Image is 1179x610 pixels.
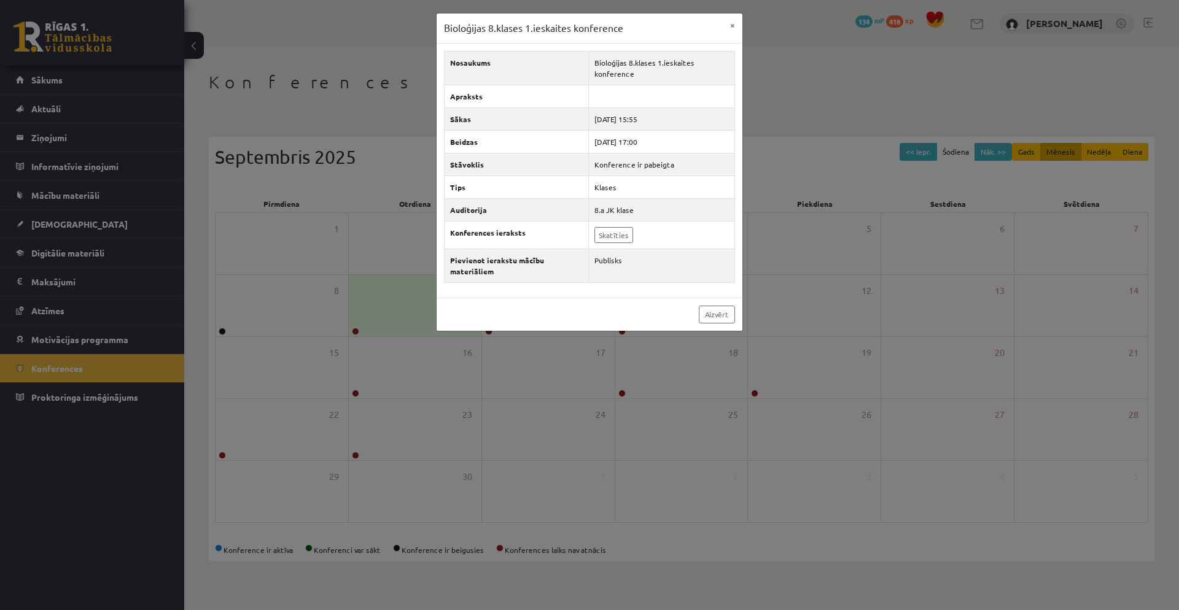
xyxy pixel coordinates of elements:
td: [DATE] 17:00 [588,130,734,153]
th: Sākas [445,107,589,130]
td: Publisks [588,249,734,282]
th: Nosaukums [445,51,589,85]
th: Konferences ieraksts [445,221,589,249]
td: Konference ir pabeigta [588,153,734,176]
th: Stāvoklis [445,153,589,176]
h3: Bioloģijas 8.klases 1.ieskaites konference [444,21,623,36]
td: Klases [588,176,734,198]
th: Apraksts [445,85,589,107]
th: Beidzas [445,130,589,153]
td: 8.a JK klase [588,198,734,221]
a: Aizvērt [699,306,735,323]
th: Auditorija [445,198,589,221]
td: [DATE] 15:55 [588,107,734,130]
th: Pievienot ierakstu mācību materiāliem [445,249,589,282]
button: × [723,14,742,37]
a: Skatīties [594,227,633,243]
th: Tips [445,176,589,198]
td: Bioloģijas 8.klases 1.ieskaites konference [588,51,734,85]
